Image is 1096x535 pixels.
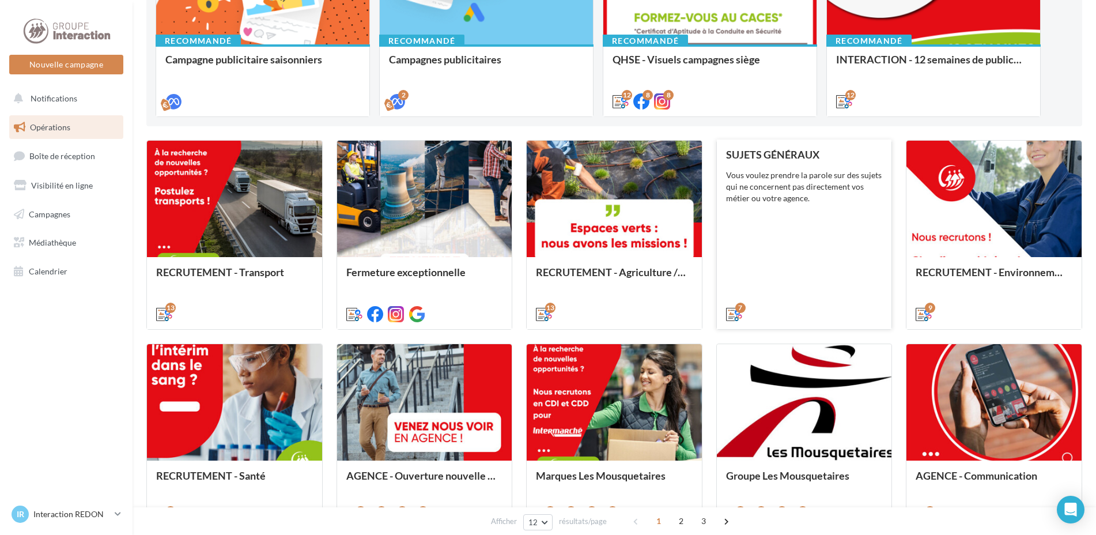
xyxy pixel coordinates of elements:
[156,470,313,493] div: RECRUTEMENT - Santé
[1057,496,1084,523] div: Open Intercom Messenger
[643,90,653,100] div: 8
[389,54,584,77] div: Campagnes publicitaires
[726,470,883,493] div: Groupe Les Mousquetaires
[165,54,360,77] div: Campagne publicitaire saisonniers
[29,266,67,276] span: Calendrier
[165,506,176,517] div: 6
[587,506,597,517] div: 7
[29,151,95,161] span: Boîte de réception
[836,54,1031,77] div: INTERACTION - 12 semaines de publication
[9,503,123,525] a: IR Interaction REDON
[603,35,688,47] div: Recommandé
[777,506,787,517] div: 3
[798,506,808,517] div: 3
[346,470,503,493] div: AGENCE - Ouverture nouvelle agence
[7,115,126,140] a: Opérations
[31,180,93,190] span: Visibilité en ligne
[523,514,553,530] button: 12
[379,35,464,47] div: Recommandé
[613,54,807,77] div: QHSE - Visuels campagnes siège
[726,169,883,204] div: Vous voulez prendre la parole sur des sujets qui ne concernent pas directement vos métier ou votr...
[826,35,912,47] div: Recommandé
[528,518,538,527] span: 12
[397,506,407,517] div: 7
[735,303,746,313] div: 7
[7,202,126,227] a: Campagnes
[346,266,503,289] div: Fermeture exceptionnelle
[31,93,77,103] span: Notifications
[418,506,428,517] div: 7
[694,512,713,530] span: 3
[649,512,668,530] span: 1
[491,516,517,527] span: Afficher
[566,506,576,517] div: 7
[545,303,555,313] div: 13
[30,122,70,132] span: Opérations
[756,506,766,517] div: 3
[536,266,693,289] div: RECRUTEMENT - Agriculture / Espaces verts
[17,508,24,520] span: IR
[925,506,935,517] div: 2
[7,174,126,198] a: Visibilité en ligne
[156,266,313,289] div: RECRUTEMENT - Transport
[672,512,690,530] span: 2
[726,149,883,160] div: SUJETS GÉNÉRAUX
[156,35,241,47] div: Recommandé
[29,209,70,218] span: Campagnes
[559,516,607,527] span: résultats/page
[925,303,935,313] div: 9
[916,470,1072,493] div: AGENCE - Communication
[845,90,856,100] div: 12
[735,506,746,517] div: 3
[7,86,121,111] button: Notifications
[7,231,126,255] a: Médiathèque
[33,508,110,520] p: Interaction REDON
[165,303,176,313] div: 13
[916,266,1072,289] div: RECRUTEMENT - Environnement
[29,238,76,247] span: Médiathèque
[9,55,123,74] button: Nouvelle campagne
[536,470,693,493] div: Marques Les Mousquetaires
[622,90,632,100] div: 12
[398,90,409,100] div: 2
[545,506,555,517] div: 7
[7,144,126,168] a: Boîte de réception
[607,506,618,517] div: 7
[356,506,366,517] div: 7
[663,90,674,100] div: 8
[7,259,126,284] a: Calendrier
[376,506,387,517] div: 7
